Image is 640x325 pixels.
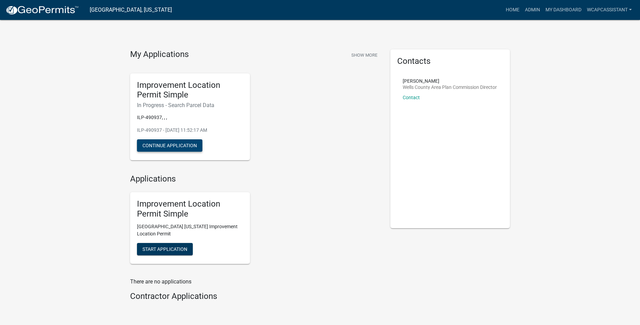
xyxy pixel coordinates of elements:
a: Contact [403,95,420,100]
span: Start Application [142,246,187,252]
p: There are no applications [130,278,380,286]
p: ILP-490937, , , [137,114,243,121]
h5: Improvement Location Permit Simple [137,80,243,100]
p: Wells County Area Plan Commission Director [403,85,497,90]
a: [GEOGRAPHIC_DATA], [US_STATE] [90,4,172,16]
p: [GEOGRAPHIC_DATA] [US_STATE] Improvement Location Permit [137,223,243,237]
a: My Dashboard [543,3,584,16]
wm-workflow-list-section: Applications [130,174,380,269]
h6: In Progress - Search Parcel Data [137,102,243,108]
p: [PERSON_NAME] [403,79,497,83]
a: Home [503,3,522,16]
a: Admin [522,3,543,16]
button: Start Application [137,243,193,255]
h5: Contacts [397,56,503,66]
h4: Contractor Applications [130,291,380,301]
a: wcapcassistant [584,3,635,16]
h4: My Applications [130,49,189,60]
p: ILP-490937 - [DATE] 11:52:17 AM [137,127,243,134]
button: Continue Application [137,139,202,152]
h4: Applications [130,174,380,184]
wm-workflow-list-section: Contractor Applications [130,291,380,304]
h5: Improvement Location Permit Simple [137,199,243,219]
button: Show More [349,49,380,61]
